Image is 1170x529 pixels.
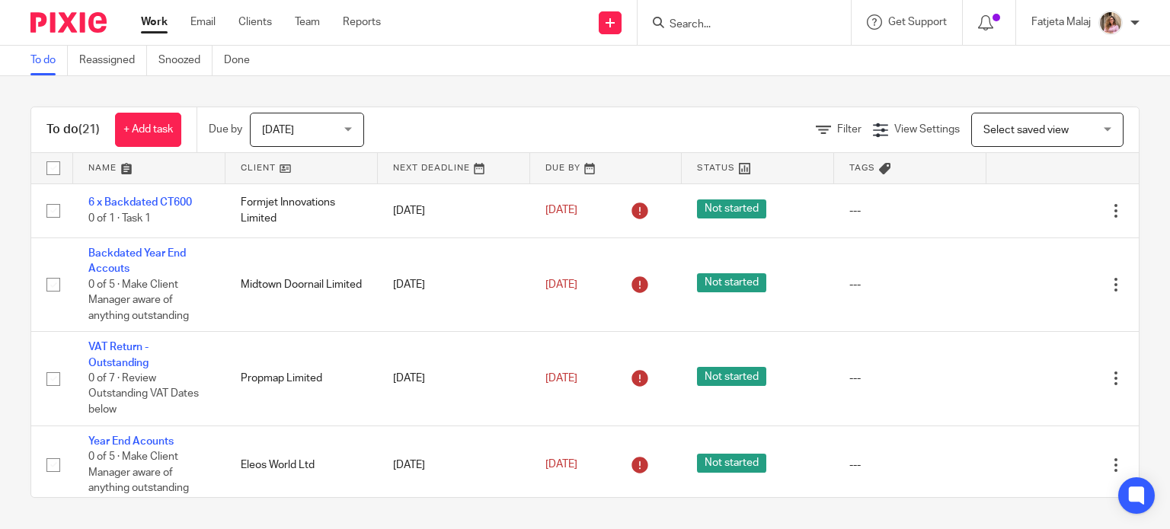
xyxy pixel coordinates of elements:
[378,237,530,331] td: [DATE]
[262,125,294,135] span: [DATE]
[141,14,168,30] a: Work
[697,454,766,473] span: Not started
[158,46,213,75] a: Snoozed
[983,125,1069,135] span: Select saved view
[225,425,378,504] td: Eleos World Ltd
[46,122,100,138] h1: To do
[225,332,378,425] td: Propmap Limited
[88,213,151,224] span: 0 of 1 · Task 1
[545,373,577,384] span: [DATE]
[343,14,381,30] a: Reports
[295,14,320,30] a: Team
[88,451,189,493] span: 0 of 5 · Make Client Manager aware of anything outstanding
[849,203,971,218] div: ---
[545,206,577,216] span: [DATE]
[378,332,530,425] td: [DATE]
[115,113,181,147] a: + Add task
[697,273,766,292] span: Not started
[378,425,530,504] td: [DATE]
[88,248,186,274] a: Backdated Year End Accouts
[88,197,192,208] a: 6 x Backdated CT600
[697,199,766,218] span: Not started
[849,457,971,473] div: ---
[849,164,875,172] span: Tags
[378,183,530,237] td: [DATE]
[849,277,971,292] div: ---
[88,373,199,415] span: 0 of 7 · Review Outstanding VAT Dates below
[224,46,261,75] a: Done
[78,123,100,135] span: (21)
[190,14,216,30] a: Email
[88,436,174,447] a: Year End Acounts
[88,279,189,321] span: 0 of 5 · Make Client Manager aware of anything outstanding
[225,183,378,237] td: Formjet Innovations Limited
[545,279,577,290] span: [DATE]
[894,124,960,135] span: View Settings
[238,14,272,30] a: Clients
[697,367,766,386] span: Not started
[88,342,149,368] a: VAT Return - Outstanding
[888,17,947,27] span: Get Support
[1098,11,1123,35] img: MicrosoftTeams-image%20(5).png
[1031,14,1091,30] p: Fatjeta Malaj
[209,122,242,137] p: Due by
[545,459,577,470] span: [DATE]
[668,18,805,32] input: Search
[225,237,378,331] td: Midtown Doornail Limited
[30,46,68,75] a: To do
[30,12,107,33] img: Pixie
[837,124,862,135] span: Filter
[79,46,147,75] a: Reassigned
[849,371,971,386] div: ---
